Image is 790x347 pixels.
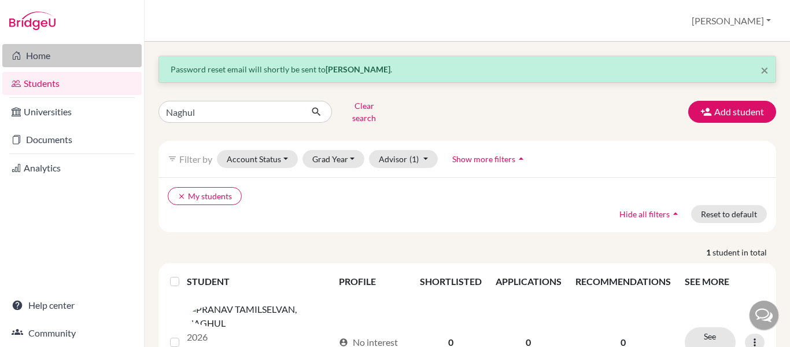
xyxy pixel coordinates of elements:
[187,268,332,295] th: STUDENT
[452,154,515,164] span: Show more filters
[619,209,670,219] span: Hide all filters
[187,302,324,330] img: PRANAV TAMILSELVAN, NAGHUL
[670,208,681,220] i: arrow_drop_up
[178,192,186,200] i: clear
[2,128,142,151] a: Documents
[2,156,142,180] a: Analytics
[171,63,764,75] p: Password reset email will shortly be sent to .
[761,63,769,77] button: Close
[686,10,776,32] button: [PERSON_NAME]
[2,100,142,123] a: Universities
[489,268,568,295] th: APPLICATIONS
[217,150,298,168] button: Account Status
[158,101,302,123] input: Find student by name...
[691,205,767,223] button: Reset to default
[413,268,489,295] th: SHORTLISTED
[678,268,771,295] th: SEE MORE
[187,330,324,344] p: 2026
[2,322,142,345] a: Community
[339,338,348,347] span: account_circle
[409,154,419,164] span: (1)
[332,97,396,127] button: Clear search
[9,12,56,30] img: Bridge-U
[168,154,177,163] i: filter_list
[302,150,365,168] button: Grad Year
[2,44,142,67] a: Home
[706,246,713,258] strong: 1
[610,205,691,223] button: Hide all filtersarrow_drop_up
[332,268,413,295] th: PROFILE
[761,61,769,78] span: ×
[2,294,142,317] a: Help center
[688,101,776,123] button: Add student
[168,187,242,205] button: clearMy students
[25,8,49,19] span: Help
[326,64,390,74] strong: [PERSON_NAME]
[442,150,537,168] button: Show more filtersarrow_drop_up
[369,150,438,168] button: Advisor(1)
[179,154,212,165] span: Filter by
[568,268,678,295] th: RECOMMENDATIONS
[515,153,527,165] i: arrow_drop_up
[2,72,142,95] a: Students
[713,246,776,258] span: student in total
